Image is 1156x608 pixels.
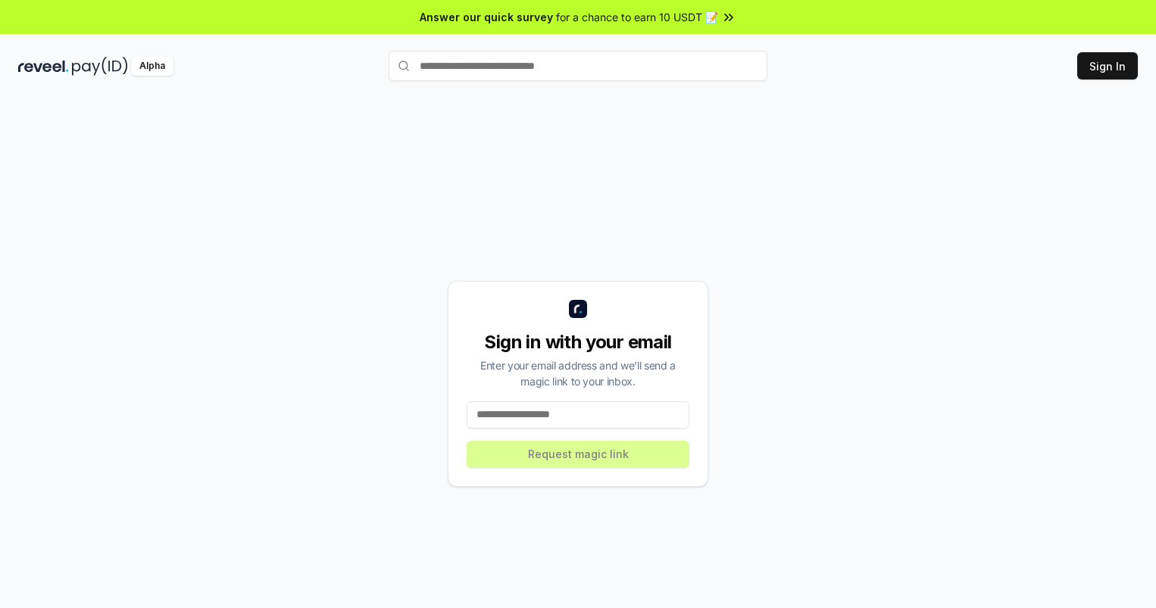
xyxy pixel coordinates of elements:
div: Alpha [131,57,173,76]
img: pay_id [72,57,128,76]
img: logo_small [569,300,587,318]
img: reveel_dark [18,57,69,76]
span: for a chance to earn 10 USDT 📝 [556,9,718,25]
div: Enter your email address and we’ll send a magic link to your inbox. [467,357,689,389]
div: Sign in with your email [467,330,689,354]
button: Sign In [1077,52,1138,80]
span: Answer our quick survey [420,9,553,25]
